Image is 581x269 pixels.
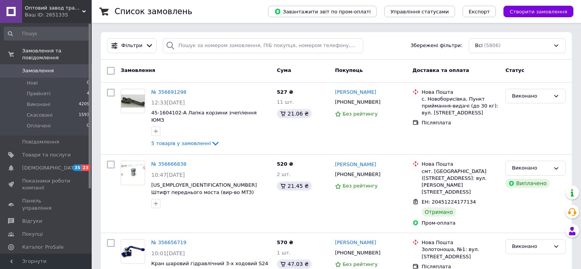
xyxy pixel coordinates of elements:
[121,239,145,264] a: Фото товару
[268,6,377,17] button: Завантажити звіт по пром-оплаті
[87,122,89,129] span: 0
[277,89,293,95] span: 527 ₴
[422,246,499,260] div: Золотоноша, №1: вул. [STREET_ADDRESS]
[79,112,89,119] span: 1593
[422,96,499,117] div: с. Новоборисівка, Пункт приймання-видачі (до 30 кг): вул. [STREET_ADDRESS]
[422,207,456,217] div: Отримано
[413,67,469,73] span: Доставка та оплата
[422,239,499,246] div: Нова Пошта
[333,248,382,258] div: [PHONE_NUMBER]
[22,178,71,191] span: Показники роботи компанії
[484,42,500,48] span: (5806)
[277,99,294,105] span: 11 шт.
[512,92,550,100] div: Виконано
[422,220,499,227] div: Пром-оплата
[151,140,220,146] a: 5 товарів у замовленні
[151,161,186,167] a: № 356666838
[25,5,82,11] span: Оптовий завод тракторних запчастин
[475,42,483,49] span: Всі
[27,122,51,129] span: Оплачені
[422,168,499,196] div: смт. [GEOGRAPHIC_DATA] ([STREET_ADDRESS]: вул. [PERSON_NAME][STREET_ADDRESS]
[79,101,89,108] span: 4209
[277,67,291,73] span: Cума
[277,171,291,177] span: 2 шт.
[151,250,185,256] span: 10:01[DATE]
[151,89,186,95] a: № 356691298
[343,111,378,117] span: Без рейтингу
[390,9,449,15] span: Управління статусами
[115,7,192,16] h1: Список замовлень
[22,231,43,238] span: Покупці
[22,197,71,211] span: Панель управління
[27,101,50,108] span: Виконані
[22,47,92,61] span: Замовлення та повідомлення
[335,239,376,246] a: [PERSON_NAME]
[277,181,312,191] div: 21.45 ₴
[22,244,63,251] span: Каталог ProSale
[512,243,550,251] div: Виконано
[151,182,257,195] a: [US_EMPLOYER_IDENTIFICATION_NUMBER] Штифт переднього моста (вир-во МТЗ)
[151,172,185,178] span: 10:47[DATE]
[512,164,550,172] div: Виконано
[422,119,499,126] div: Післяплата
[333,170,382,179] div: [PHONE_NUMBER]
[151,99,185,106] span: 12:33[DATE]
[151,240,186,245] a: № 356656719
[503,6,573,17] button: Створити замовлення
[121,89,145,113] a: Фото товару
[27,90,50,97] span: Прийняті
[22,165,79,171] span: [DEMOGRAPHIC_DATA]
[510,9,567,15] span: Створити замовлення
[121,67,155,73] span: Замовлення
[27,80,38,86] span: Нові
[277,240,293,245] span: 570 ₴
[121,164,145,182] img: Фото товару
[151,140,211,146] span: 5 товарів у замовленні
[277,109,312,118] div: 21.06 ₴
[343,183,378,189] span: Без рейтингу
[411,42,463,49] span: Збережені фільтри:
[121,42,142,49] span: Фільтри
[469,9,490,15] span: Експорт
[335,89,376,96] a: [PERSON_NAME]
[274,8,371,15] span: Завантажити звіт по пром-оплаті
[463,6,496,17] button: Експорт
[277,259,312,269] div: 47.03 ₴
[81,165,90,171] span: 23
[22,139,59,145] span: Повідомлення
[151,110,257,123] a: 45-1604102-А Лапка корзини зчеплення ЮМЗ
[343,261,378,267] span: Без рейтингу
[277,250,291,256] span: 1 шт.
[25,11,92,18] div: Ваш ID: 2651335
[422,89,499,96] div: Нова Пошта
[121,161,145,185] a: Фото товару
[335,67,363,73] span: Покупець
[384,6,455,17] button: Управління статусами
[22,152,71,158] span: Товари та послуги
[87,90,89,97] span: 4
[277,161,293,167] span: 520 ₴
[422,199,476,205] span: ЕН: 20451224177134
[73,165,81,171] span: 35
[505,67,524,73] span: Статус
[151,261,268,266] a: Кран шаровий гідравлічний 3-х ходовий S24
[121,243,145,260] img: Фото товару
[22,218,42,225] span: Відгуки
[422,161,499,168] div: Нова Пошта
[121,95,145,108] img: Фото товару
[163,38,363,53] input: Пошук за номером замовлення, ПІБ покупця, номером телефону, Email, номером накладної
[335,161,376,168] a: [PERSON_NAME]
[496,8,573,14] a: Створити замовлення
[505,179,550,188] div: Виплачено
[333,97,382,107] div: [PHONE_NUMBER]
[4,27,90,41] input: Пошук
[27,112,53,119] span: Скасовані
[87,80,89,86] span: 0
[22,67,54,74] span: Замовлення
